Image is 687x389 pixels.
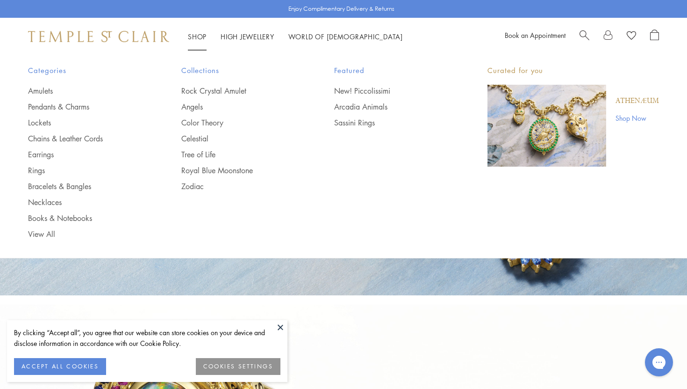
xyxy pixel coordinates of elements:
a: Necklaces [28,197,144,207]
a: Color Theory [181,117,297,128]
button: COOKIES SETTINGS [196,358,280,375]
button: ACCEPT ALL COOKIES [14,358,106,375]
a: Books & Notebooks [28,213,144,223]
a: Search [580,29,589,44]
a: Sassini Rings [334,117,450,128]
a: Shop Now [615,113,659,123]
a: Pendants & Charms [28,102,144,112]
a: Angels [181,102,297,112]
a: Earrings [28,149,144,160]
a: Bracelets & Bangles [28,181,144,191]
a: World of [DEMOGRAPHIC_DATA]World of [DEMOGRAPHIC_DATA] [288,32,403,41]
p: Enjoy Complimentary Delivery & Returns [288,4,394,14]
a: ShopShop [188,32,207,41]
iframe: Gorgias live chat messenger [640,345,678,380]
img: Temple St. Clair [28,31,169,42]
a: New! Piccolissimi [334,86,450,96]
a: View Wishlist [627,29,636,44]
a: Arcadia Animals [334,102,450,112]
a: Book an Appointment [505,30,565,40]
span: Featured [334,65,450,76]
a: Tree of Life [181,149,297,160]
nav: Main navigation [188,31,403,43]
a: Rings [28,165,144,176]
a: Celestial [181,133,297,144]
a: Chains & Leather Cords [28,133,144,144]
a: Royal Blue Moonstone [181,165,297,176]
span: Collections [181,65,297,76]
a: Athenæum [615,96,659,106]
div: By clicking “Accept all”, you agree that our website can store cookies on your device and disclos... [14,327,280,349]
a: View All [28,229,144,239]
a: Open Shopping Bag [650,29,659,44]
a: Lockets [28,117,144,128]
a: Amulets [28,86,144,96]
span: Categories [28,65,144,76]
a: Rock Crystal Amulet [181,86,297,96]
p: Curated for you [487,65,659,76]
a: High JewelleryHigh Jewellery [221,32,274,41]
a: Zodiac [181,181,297,191]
